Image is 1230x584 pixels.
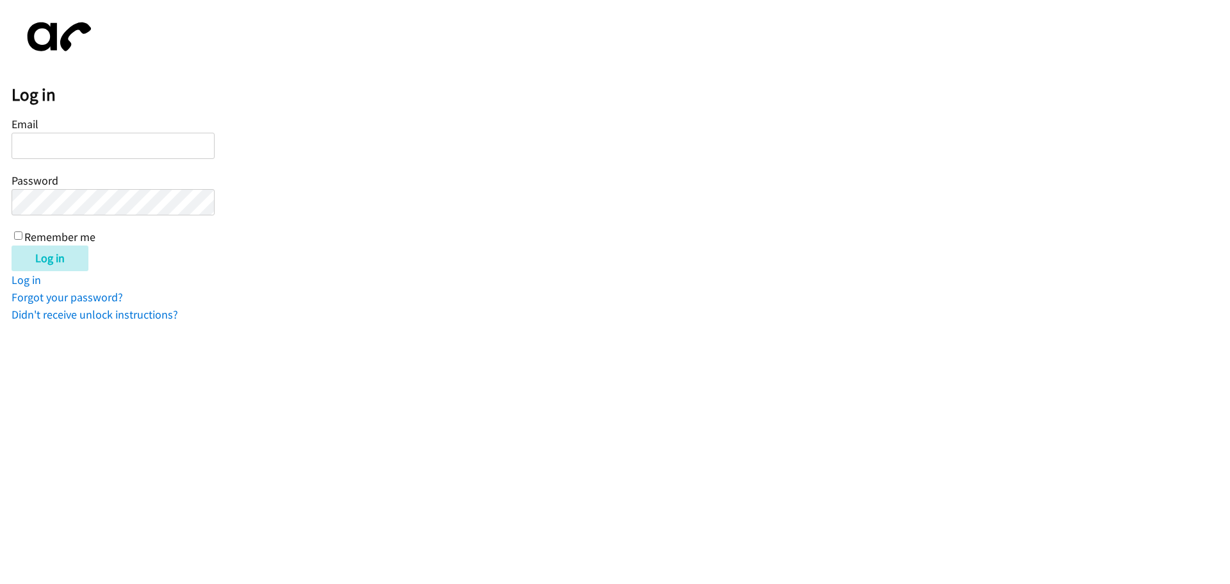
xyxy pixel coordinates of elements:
[12,117,38,131] label: Email
[12,84,1230,106] h2: Log in
[12,272,41,287] a: Log in
[12,290,123,305] a: Forgot your password?
[24,229,95,244] label: Remember me
[12,246,88,271] input: Log in
[12,173,58,188] label: Password
[12,307,178,322] a: Didn't receive unlock instructions?
[12,12,101,62] img: aphone-8a226864a2ddd6a5e75d1ebefc011f4aa8f32683c2d82f3fb0802fe031f96514.svg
